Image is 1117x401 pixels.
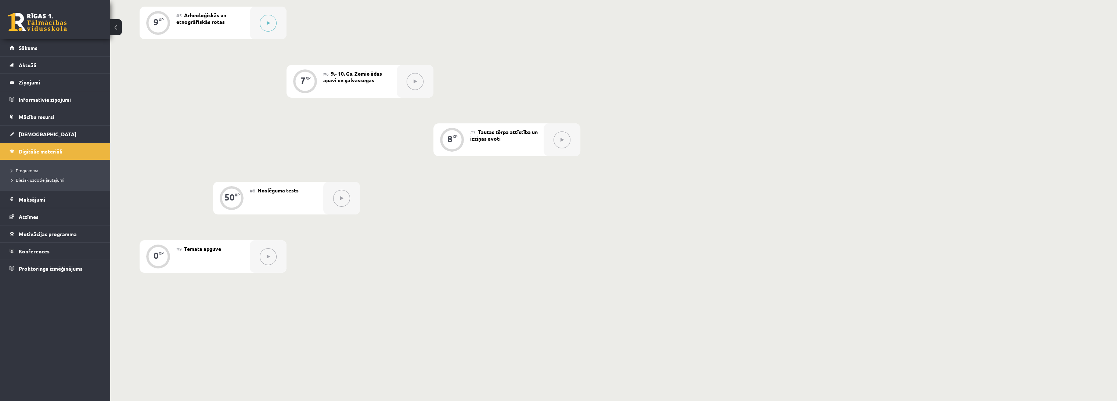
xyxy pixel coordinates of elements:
[19,113,54,120] span: Mācību resursi
[19,265,83,272] span: Proktoringa izmēģinājums
[19,91,101,108] legend: Informatīvie ziņojumi
[257,187,299,194] span: Noslēguma tests
[250,188,255,194] span: #8
[19,248,50,254] span: Konferences
[447,136,453,142] div: 8
[10,208,101,225] a: Atzīmes
[10,91,101,108] a: Informatīvie ziņojumi
[11,167,103,174] a: Programma
[10,39,101,56] a: Sākums
[19,213,39,220] span: Atzīmes
[10,191,101,208] a: Maksājumi
[10,126,101,142] a: [DEMOGRAPHIC_DATA]
[470,129,538,142] span: Tautas tērpa attīstība un izziņas avoti
[235,193,240,197] div: XP
[10,57,101,73] a: Aktuāli
[10,143,101,160] a: Digitālie materiāli
[19,74,101,91] legend: Ziņojumi
[176,12,182,18] span: #5
[19,44,37,51] span: Sākums
[11,177,64,183] span: Biežāk uzdotie jautājumi
[154,19,159,25] div: 9
[306,76,311,80] div: XP
[19,191,101,208] legend: Maksājumi
[323,71,329,77] span: #6
[224,194,235,201] div: 50
[10,74,101,91] a: Ziņojumi
[323,70,382,83] span: 9.- 10. Gs. Zemie ādas apavi un galvassegas
[470,129,476,135] span: #7
[453,134,458,138] div: XP
[19,62,36,68] span: Aktuāli
[19,131,76,137] span: [DEMOGRAPHIC_DATA]
[300,77,306,84] div: 7
[11,177,103,183] a: Biežāk uzdotie jautājumi
[159,251,164,255] div: XP
[154,252,159,259] div: 0
[10,225,101,242] a: Motivācijas programma
[159,18,164,22] div: XP
[19,231,77,237] span: Motivācijas programma
[10,260,101,277] a: Proktoringa izmēģinājums
[19,148,62,155] span: Digitālie materiāli
[176,12,226,25] span: Arheoloģiskās un etnogrāfiskās rotas
[176,246,182,252] span: #9
[8,13,67,31] a: Rīgas 1. Tālmācības vidusskola
[184,245,221,252] span: Temata apguve
[11,167,38,173] span: Programma
[10,243,101,260] a: Konferences
[10,108,101,125] a: Mācību resursi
